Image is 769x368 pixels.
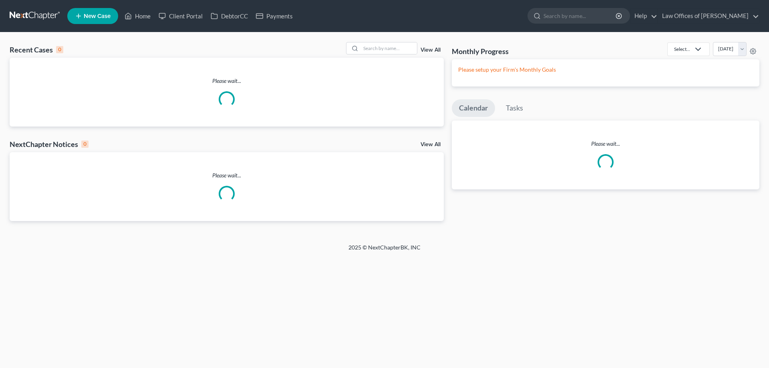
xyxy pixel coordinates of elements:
div: NextChapter Notices [10,139,89,149]
a: DebtorCC [207,9,252,23]
a: Tasks [499,99,530,117]
span: New Case [84,13,111,19]
p: Please wait... [10,77,444,85]
a: Calendar [452,99,495,117]
p: Please wait... [10,171,444,179]
p: Please setup your Firm's Monthly Goals [458,66,753,74]
div: 0 [56,46,63,53]
h3: Monthly Progress [452,46,509,56]
a: Law Offices of [PERSON_NAME] [658,9,759,23]
a: Home [121,9,155,23]
div: 2025 © NextChapterBK, INC [156,243,613,258]
p: Please wait... [452,140,759,148]
div: 0 [81,141,89,148]
div: Select... [674,46,690,52]
a: Client Portal [155,9,207,23]
div: Recent Cases [10,45,63,54]
input: Search by name... [361,42,417,54]
a: Payments [252,9,297,23]
a: View All [421,142,441,147]
a: Help [630,9,657,23]
a: View All [421,47,441,53]
input: Search by name... [544,8,617,23]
